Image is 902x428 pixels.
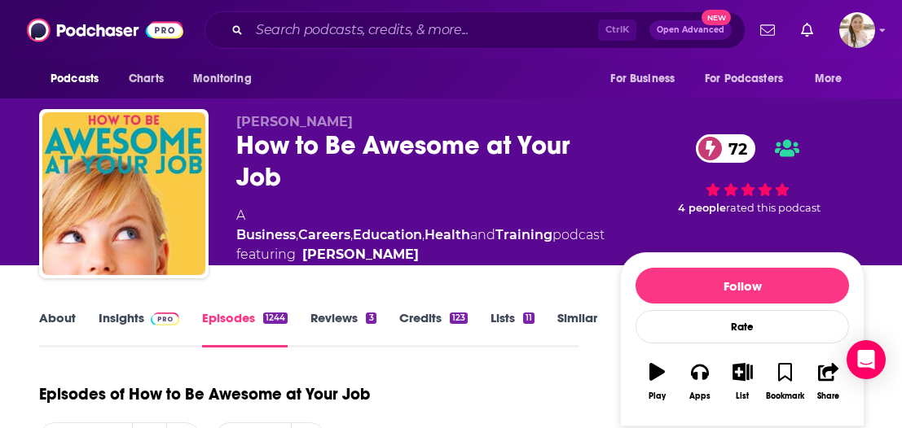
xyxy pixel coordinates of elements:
[236,114,353,129] span: [PERSON_NAME]
[491,310,535,347] a: Lists11
[39,310,76,347] a: About
[193,68,251,90] span: Monitoring
[754,16,781,44] a: Show notifications dropdown
[495,227,552,242] a: Training
[599,63,695,94] button: open menu
[99,310,179,347] a: InsightsPodchaser Pro
[631,114,865,235] div: 72 4 peoplerated this podcast
[766,391,804,401] div: Bookmark
[794,16,820,44] a: Show notifications dropdown
[736,391,749,401] div: List
[118,63,174,94] a: Charts
[523,312,535,324] div: 11
[450,312,468,324] div: 123
[598,20,636,41] span: Ctrl K
[236,206,605,264] div: A podcast
[557,310,597,347] a: Similar
[705,68,783,90] span: For Podcasters
[847,340,886,379] div: Open Intercom Messenger
[353,227,422,242] a: Education
[610,68,675,90] span: For Business
[636,268,849,304] button: Follow
[721,352,763,411] button: List
[263,312,288,324] div: 1244
[236,227,296,242] a: Business
[636,352,678,411] button: Play
[310,310,376,347] a: Reviews3
[42,112,205,275] img: How to Be Awesome at Your Job
[694,63,807,94] button: open menu
[689,391,711,401] div: Apps
[202,310,288,347] a: Episodes1244
[839,12,875,48] button: Show profile menu
[649,20,732,40] button: Open AdvancedNew
[657,26,724,34] span: Open Advanced
[764,352,807,411] button: Bookmark
[649,391,666,401] div: Play
[249,17,598,43] input: Search podcasts, credits, & more...
[422,227,425,242] span: ,
[151,312,179,325] img: Podchaser Pro
[696,134,755,163] a: 72
[129,68,164,90] span: Charts
[205,11,746,49] div: Search podcasts, credits, & more...
[366,312,376,324] div: 3
[296,227,298,242] span: ,
[182,63,272,94] button: open menu
[39,63,120,94] button: open menu
[839,12,875,48] span: Logged in as acquavie
[399,310,468,347] a: Credits123
[27,15,183,46] img: Podchaser - Follow, Share and Rate Podcasts
[39,384,370,404] h1: Episodes of How to Be Awesome at Your Job
[726,202,821,214] span: rated this podcast
[470,227,495,242] span: and
[236,245,605,264] span: featuring
[636,310,849,343] div: Rate
[702,10,731,25] span: New
[839,12,875,48] img: User Profile
[679,352,721,411] button: Apps
[817,391,839,401] div: Share
[350,227,353,242] span: ,
[803,63,863,94] button: open menu
[807,352,849,411] button: Share
[51,68,99,90] span: Podcasts
[425,227,470,242] a: Health
[815,68,843,90] span: More
[678,202,726,214] span: 4 people
[298,227,350,242] a: Careers
[302,245,419,264] a: Pete Mockaitis
[712,134,755,163] span: 72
